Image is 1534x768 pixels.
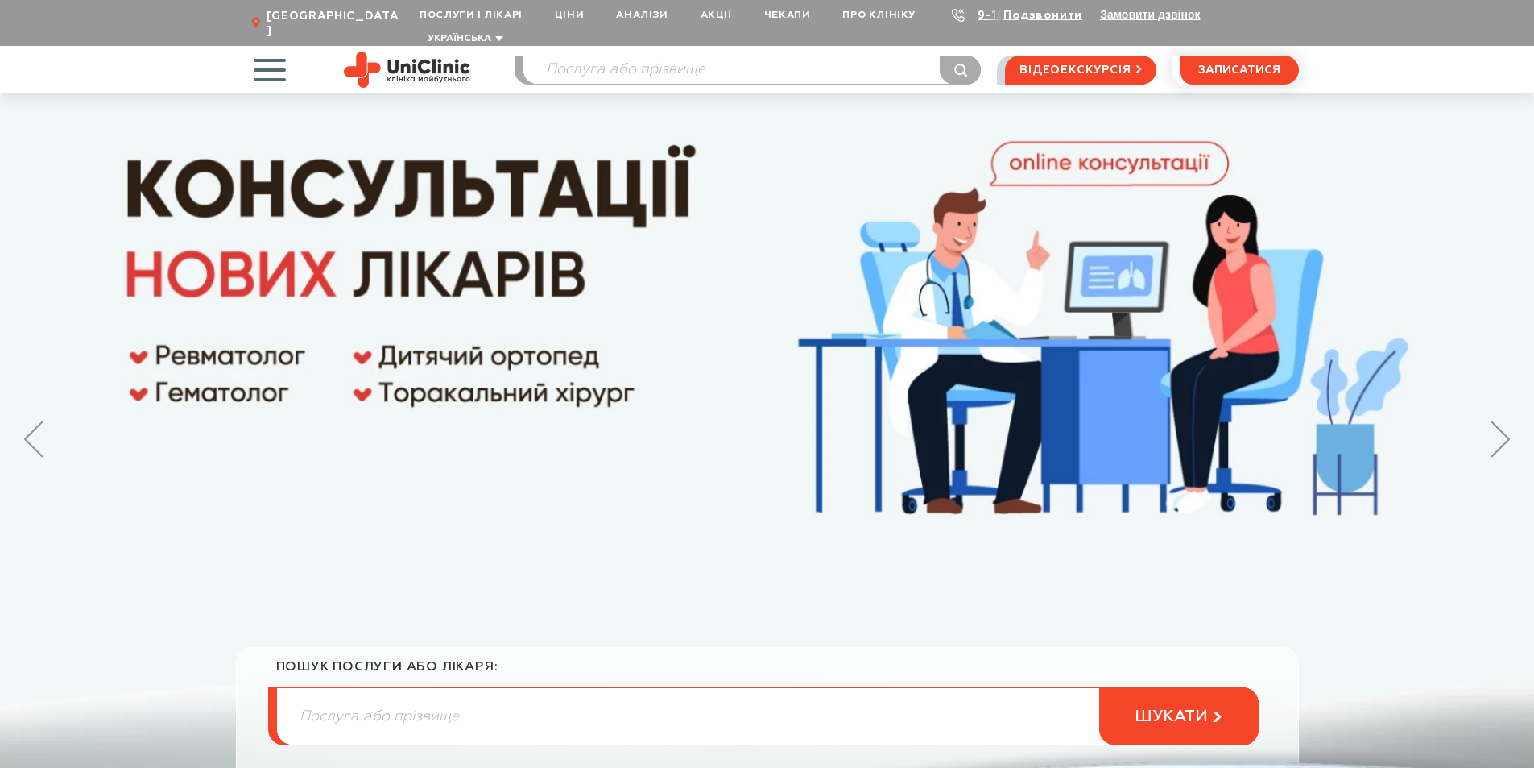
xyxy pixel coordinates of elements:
[1180,56,1299,85] button: записатися
[1100,8,1200,21] button: Замовити дзвінок
[1198,64,1280,76] span: записатися
[276,659,1259,687] div: пошук послуги або лікаря:
[1003,10,1082,21] a: Подзвонити
[1019,56,1131,84] span: відеоекскурсія
[277,688,1258,745] input: Послуга або прізвище
[1005,56,1156,85] a: відеоекскурсія
[523,56,981,84] input: Послуга або прізвище
[978,10,1013,21] a: 9-103
[1135,707,1208,727] span: шукати
[267,9,403,38] span: [GEOGRAPHIC_DATA]
[428,34,491,44] span: Українська
[344,52,470,88] img: Uniclinic
[424,33,503,45] button: Українська
[1099,687,1259,745] button: шукати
